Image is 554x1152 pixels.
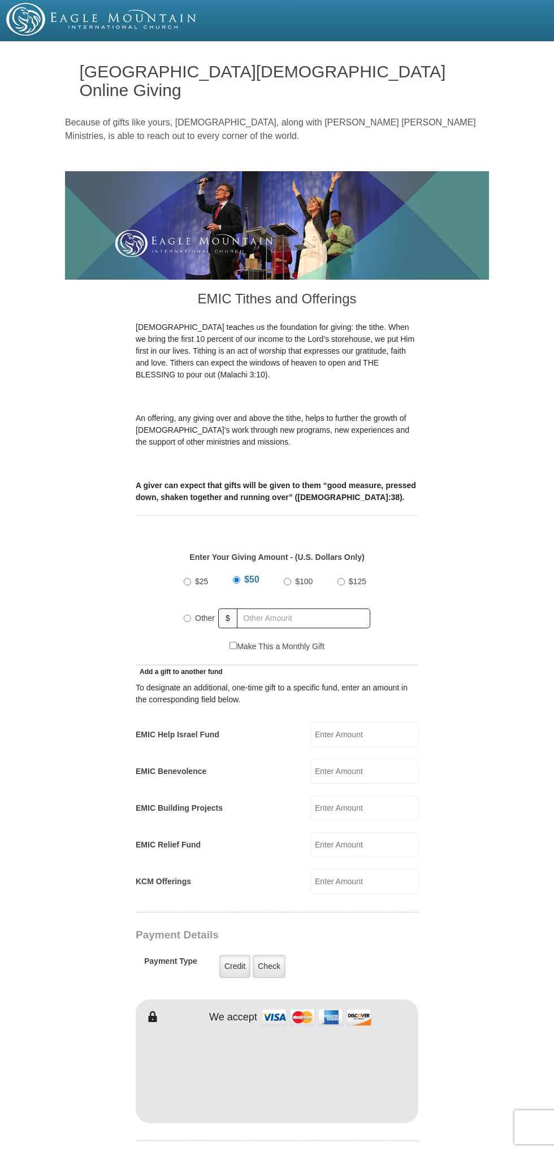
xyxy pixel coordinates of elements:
span: Add a gift to another fund [136,668,223,676]
label: EMIC Relief Fund [136,839,201,851]
img: credit cards accepted [260,1005,373,1029]
div: To designate an additional, one-time gift to a specific fund, enter an amount in the correspondin... [136,682,418,706]
h3: EMIC Tithes and Offerings [136,280,418,321]
h4: We accept [209,1011,257,1024]
b: A giver can expect that gifts will be given to them “good measure, pressed down, shaken together ... [136,481,416,502]
span: $125 [349,577,366,586]
span: $100 [295,577,313,586]
p: [DEMOGRAPHIC_DATA] teaches us the foundation for giving: the tithe. When we bring the first 10 pe... [136,321,418,381]
span: $25 [195,577,208,586]
label: KCM Offerings [136,876,191,888]
input: Enter Amount [310,795,418,820]
h5: Payment Type [144,957,197,972]
p: An offering, any giving over and above the tithe, helps to further the growth of [DEMOGRAPHIC_DAT... [136,412,418,448]
input: Enter Amount [310,869,418,894]
h3: Payment Details [136,929,424,942]
h1: [GEOGRAPHIC_DATA][DEMOGRAPHIC_DATA] Online Giving [80,62,475,99]
span: Other [195,614,215,623]
input: Enter Amount [310,722,418,747]
label: EMIC Building Projects [136,802,223,814]
img: EMIC [6,3,197,36]
p: Because of gifts like yours, [DEMOGRAPHIC_DATA], along with [PERSON_NAME] [PERSON_NAME] Ministrie... [65,116,489,143]
label: EMIC Benevolence [136,766,206,777]
input: Enter Amount [310,832,418,857]
span: $ [218,608,237,628]
label: Make This a Monthly Gift [230,641,324,653]
label: Credit [219,955,250,978]
strong: Enter Your Giving Amount - (U.S. Dollars Only) [189,553,364,562]
input: Enter Amount [310,759,418,784]
input: Other Amount [237,608,370,628]
label: Check [253,955,285,978]
input: Make This a Monthly Gift [230,642,237,649]
label: EMIC Help Israel Fund [136,729,219,741]
span: $50 [244,575,259,584]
